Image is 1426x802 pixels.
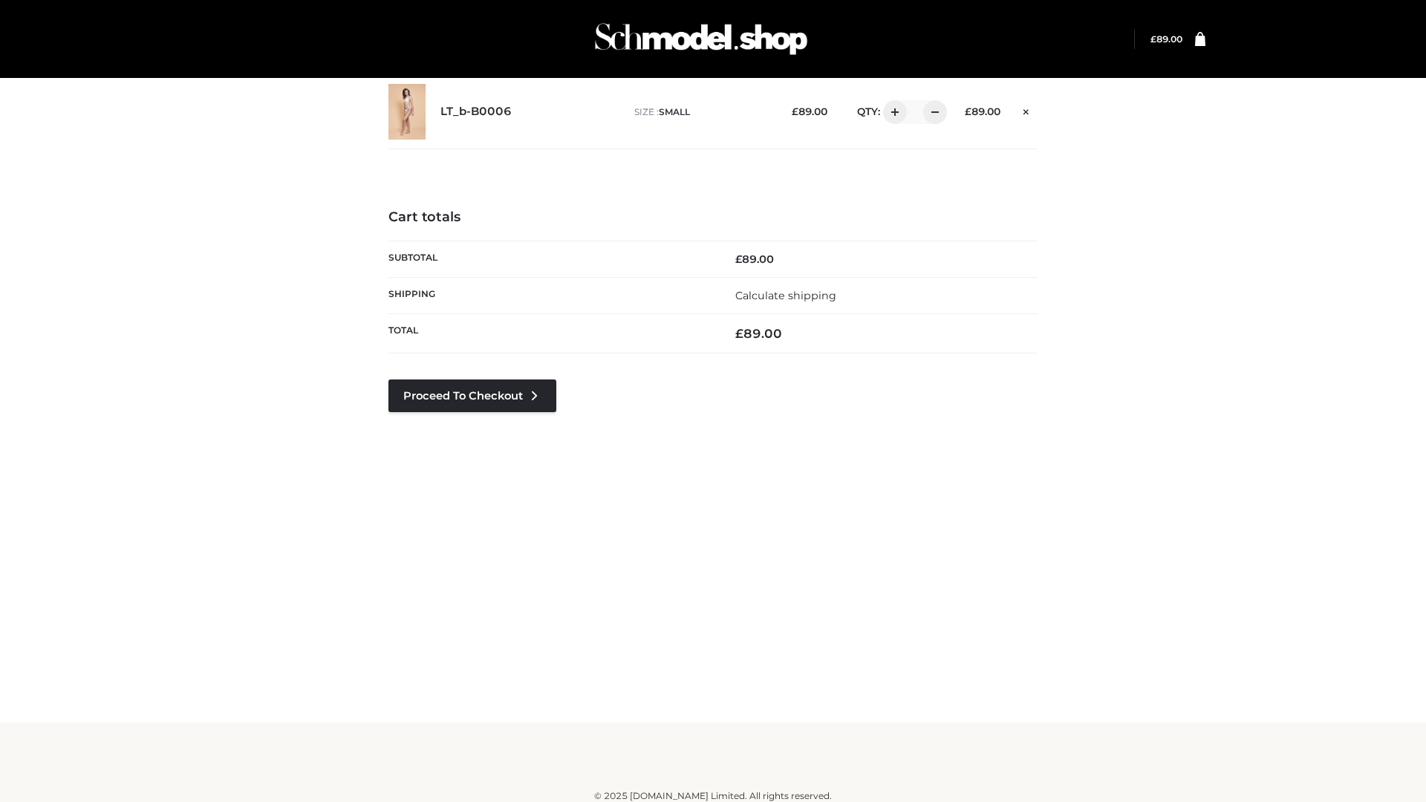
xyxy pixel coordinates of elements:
bdi: 89.00 [965,105,1000,117]
span: £ [965,105,971,117]
a: £89.00 [1150,33,1182,45]
bdi: 89.00 [792,105,827,117]
span: £ [1150,33,1156,45]
span: £ [735,252,742,266]
bdi: 89.00 [1150,33,1182,45]
bdi: 89.00 [735,326,782,341]
img: Schmodel Admin 964 [590,10,813,68]
img: LT_b-B0006 - SMALL [388,84,426,140]
a: LT_b-B0006 [440,105,512,119]
p: size : [634,105,769,119]
th: Total [388,314,713,353]
th: Subtotal [388,241,713,277]
h4: Cart totals [388,209,1038,226]
span: £ [792,105,798,117]
a: Remove this item [1015,100,1038,120]
th: Shipping [388,277,713,313]
bdi: 89.00 [735,252,774,266]
span: SMALL [659,106,690,117]
div: QTY: [842,100,942,124]
span: £ [735,326,743,341]
a: Proceed to Checkout [388,379,556,412]
a: Calculate shipping [735,289,836,302]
